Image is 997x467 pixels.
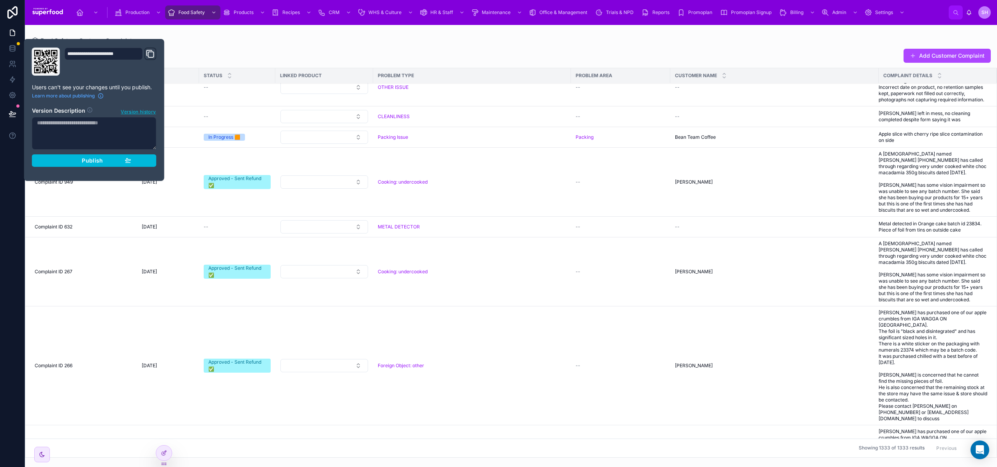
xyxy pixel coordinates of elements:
[280,220,368,234] a: Select Button
[378,269,566,275] a: Cooking: undercooked
[280,110,368,123] button: Select Button
[675,134,874,140] a: Bean Team Coffee
[329,9,340,16] span: CRM
[82,157,103,164] span: Publish
[417,5,469,19] a: HR & Staff
[777,5,819,19] a: Billing
[576,363,666,369] a: --
[204,224,271,230] a: --
[879,310,987,422] a: [PERSON_NAME] has purchased one of our apple crumbles from IGA WAGGA ON [GEOGRAPHIC_DATA]. The fo...
[378,179,428,185] a: Cooking: undercooked
[639,5,675,19] a: Reports
[378,224,420,230] a: METAL DETECTOR
[355,5,417,19] a: WHS & Culture
[280,265,368,278] button: Select Button
[576,179,666,185] a: --
[204,134,271,141] a: In Progress 🟧
[378,269,428,275] a: Cooking: undercooked
[35,363,132,369] a: Complaint ID 266
[879,72,987,103] a: Errors picked up on product release checklist for the following. Incorrect date on product, no re...
[576,224,580,230] span: --
[280,73,322,79] span: Linked Product
[879,241,987,303] a: A [DEMOGRAPHIC_DATA] named [PERSON_NAME] [PHONE_NUMBER] has called through regarding very under c...
[204,84,271,90] a: --
[675,363,713,369] span: [PERSON_NAME]
[208,134,240,141] div: In Progress 🟧
[539,9,587,16] span: Office & Management
[593,5,639,19] a: Trials & NPD
[879,131,987,143] a: Apple slice with cherry ripe slice contamination on side
[879,221,987,233] a: Metal detected in Orange cake batch id 23834. Piece of foil from tins on outside cake
[981,9,988,16] span: SH
[35,179,132,185] a: Complaint ID 949
[31,6,64,19] img: App logo
[204,73,222,79] span: Status
[675,84,874,90] a: --
[280,220,368,233] button: Select Button
[430,9,453,16] span: HR & Staff
[280,131,368,144] button: Select Button
[576,84,666,90] a: --
[112,5,165,19] a: Production
[178,9,205,16] span: Food Safety
[675,5,718,19] a: Promoplan
[280,175,368,189] a: Select Button
[35,224,72,230] span: Complaint ID 632
[142,134,194,140] a: [DATE]
[378,224,566,230] a: METAL DETECTOR
[142,363,157,369] span: [DATE]
[204,84,208,90] span: --
[32,83,157,91] p: Users can't see your changes until you publish.
[875,9,893,16] span: Settings
[378,113,410,120] a: CLEANLINESS
[718,5,777,19] a: Promoplan Signup
[879,151,987,213] span: A [DEMOGRAPHIC_DATA] named [PERSON_NAME] [PHONE_NUMBER] has called through regarding very under c...
[35,269,132,275] a: Complaint ID 267
[142,113,194,120] a: [DATE]
[280,110,368,124] a: Select Button
[280,359,368,373] a: Select Button
[883,73,932,79] span: Complaint Details
[142,179,194,185] a: [DATE]
[204,113,208,120] span: --
[904,49,991,63] button: Add Customer Complaint
[688,9,712,16] span: Promoplan
[378,84,566,90] a: OTHER ISSUE
[204,224,208,230] span: --
[142,269,157,275] span: [DATE]
[652,9,669,16] span: Reports
[576,269,666,275] a: --
[204,359,271,373] a: Approved - Sent Refund ✅
[142,84,194,90] a: [DATE]
[675,134,716,140] span: Bean Team Coffee
[606,9,634,16] span: Trials & NPD
[675,84,680,90] span: --
[576,113,666,120] a: --
[576,179,580,185] span: --
[576,363,580,369] span: --
[142,224,157,230] span: [DATE]
[142,363,194,369] a: [DATE]
[675,179,874,185] a: [PERSON_NAME]
[879,110,987,123] span: [PERSON_NAME] left in mess, no cleaning completed despite form saying it was
[576,224,666,230] a: --
[70,4,949,21] div: scrollable content
[832,9,846,16] span: Admin
[32,93,95,99] span: Learn more about publishing
[378,84,409,90] a: OTHER ISSUE
[35,224,132,230] a: Complaint ID 632
[121,107,156,115] span: Version history
[378,134,408,140] span: Packing Issue
[234,9,254,16] span: Products
[204,113,271,120] a: --
[35,179,73,185] span: Complaint ID 949
[859,445,925,451] span: Showing 1333 of 1333 results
